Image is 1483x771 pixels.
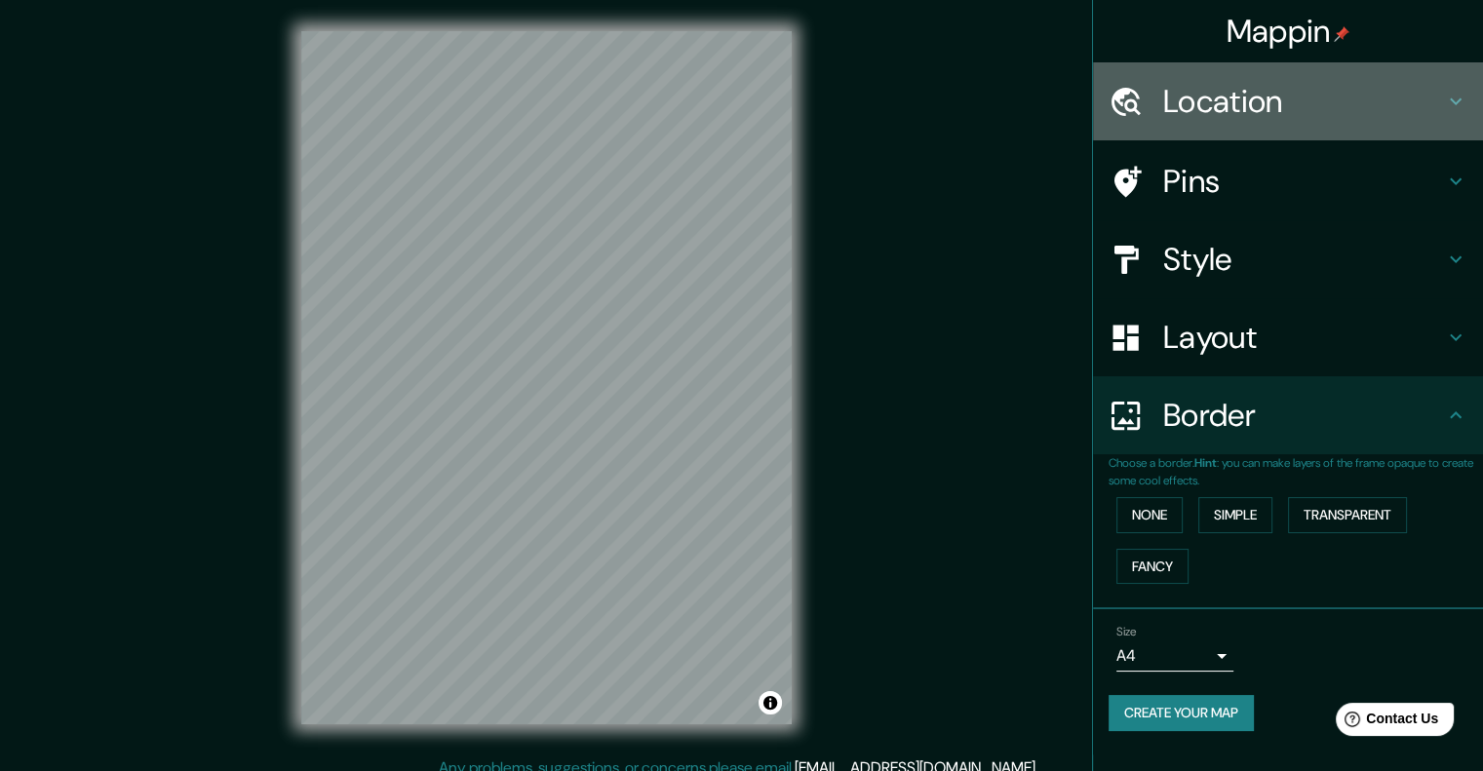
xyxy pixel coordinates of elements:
[1116,624,1137,640] label: Size
[1093,142,1483,220] div: Pins
[1194,455,1217,471] b: Hint
[759,691,782,714] button: Toggle attribution
[1309,695,1462,750] iframe: Help widget launcher
[1093,376,1483,454] div: Border
[1116,640,1233,672] div: A4
[1163,82,1444,121] h4: Location
[1198,497,1272,533] button: Simple
[1116,549,1189,585] button: Fancy
[1116,497,1183,533] button: None
[301,31,792,724] canvas: Map
[1163,396,1444,435] h4: Border
[1093,62,1483,140] div: Location
[1227,12,1350,51] h4: Mappin
[1163,240,1444,279] h4: Style
[1163,318,1444,357] h4: Layout
[1163,162,1444,201] h4: Pins
[1109,454,1483,489] p: Choose a border. : you can make layers of the frame opaque to create some cool effects.
[1288,497,1407,533] button: Transparent
[1334,26,1349,42] img: pin-icon.png
[1109,695,1254,731] button: Create your map
[1093,220,1483,298] div: Style
[1093,298,1483,376] div: Layout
